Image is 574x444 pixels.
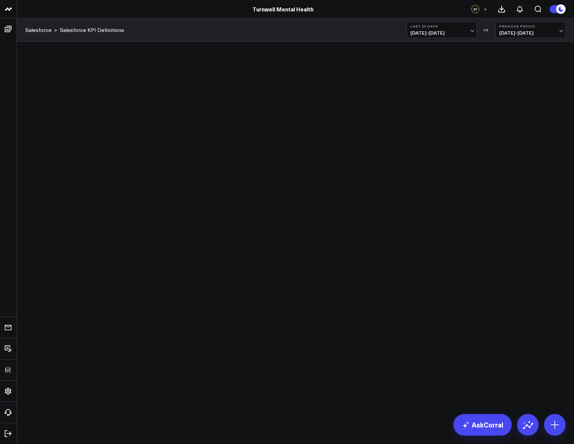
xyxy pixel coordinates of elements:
[407,22,477,38] button: Last 30 Days[DATE]-[DATE]
[480,28,492,32] div: VS
[499,24,562,28] b: Previous Period
[496,22,566,38] button: Previous Period[DATE]-[DATE]
[453,414,512,436] a: AskCorral
[25,26,57,34] div: >
[471,5,479,13] div: SF
[410,30,473,36] span: [DATE] - [DATE]
[252,5,313,13] a: Turnwell Mental Health
[499,30,562,36] span: [DATE] - [DATE]
[410,24,473,28] b: Last 30 Days
[25,26,52,34] a: Salesforce
[60,26,124,34] a: Salesforce KPI Definitions
[481,5,489,13] button: +
[484,7,487,11] span: +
